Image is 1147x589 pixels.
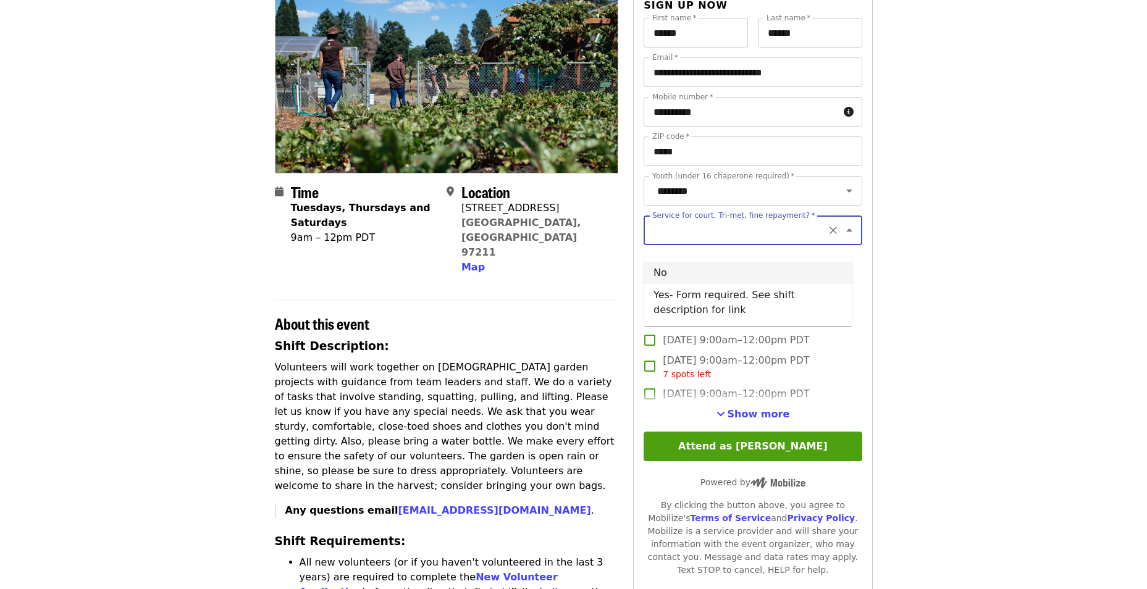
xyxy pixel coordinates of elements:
[275,360,619,493] p: Volunteers will work together on [DEMOGRAPHIC_DATA] garden projects with guidance from team leade...
[690,513,771,523] a: Terms of Service
[663,333,809,348] span: [DATE] 9:00am–12:00pm PDT
[652,54,678,61] label: Email
[285,503,619,518] p: .
[652,172,794,180] label: Youth (under 16 chaperone required)
[716,407,790,422] button: See more timeslots
[644,57,862,87] input: Email
[275,186,284,198] i: calendar icon
[663,369,711,379] span: 7 spots left
[652,212,815,219] label: Service for court, Tri-met, fine repayment?
[275,535,406,548] strong: Shift Requirements:
[291,230,437,245] div: 9am – 12pm PDT
[644,499,862,577] div: By clicking the button above, you agree to Mobilize's and . Mobilize is a service provider and wi...
[700,477,805,487] span: Powered by
[758,18,862,48] input: Last name
[841,222,858,239] button: Close
[663,386,809,401] span: [DATE] 9:00am–12:00pm PDT
[652,133,689,140] label: ZIP code
[398,504,590,516] a: [EMAIL_ADDRESS][DOMAIN_NAME]
[275,312,369,334] span: About this event
[291,202,431,228] strong: Tuesdays, Thursdays and Saturdays
[644,18,748,48] input: First name
[461,260,485,275] button: Map
[841,182,858,199] button: Open
[652,93,713,101] label: Mobile number
[644,262,852,284] li: No
[767,14,810,22] label: Last name
[750,477,805,488] img: Powered by Mobilize
[787,513,855,523] a: Privacy Policy
[844,106,854,118] i: circle-info icon
[461,181,510,203] span: Location
[447,186,454,198] i: map-marker-alt icon
[461,217,581,258] a: [GEOGRAPHIC_DATA], [GEOGRAPHIC_DATA] 97211
[825,222,842,239] button: Clear
[644,136,862,166] input: ZIP code
[285,504,591,516] strong: Any questions email
[461,201,608,215] div: [STREET_ADDRESS]
[461,261,485,273] span: Map
[644,432,862,461] button: Attend as [PERSON_NAME]
[644,284,852,321] li: Yes- Form required. See shift description for link
[652,14,697,22] label: First name
[275,340,389,353] strong: Shift Description:
[663,353,809,381] span: [DATE] 9:00am–12:00pm PDT
[291,181,319,203] span: Time
[644,97,838,127] input: Mobile number
[728,408,790,420] span: Show more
